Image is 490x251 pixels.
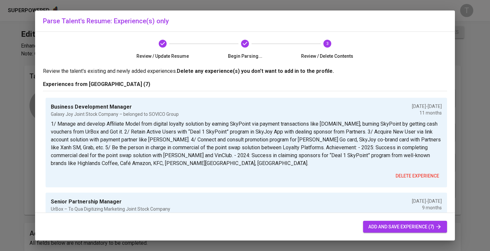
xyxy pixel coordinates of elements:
span: Begin Parsing... [207,53,284,59]
p: 11 months [412,110,442,116]
p: Experiences from [GEOGRAPHIC_DATA] (7) [43,80,447,88]
p: Galaxy Joy Joint Stock Company – belonged to SOVICO Group [51,111,179,117]
p: Business Development Manager [51,103,179,111]
p: Review the talent's existing and newly added experiences. [43,67,447,75]
button: add and save experience (7) [363,221,447,233]
button: delete experience [393,170,442,182]
p: [DATE] - [DATE] [412,103,442,110]
p: [DATE] - [DATE] [412,198,442,204]
p: 1/ Manage and develop Affiliate Model from digital loyalty solution by earning SkyPoint via payme... [51,120,442,167]
h6: Parse Talent's Resume: Experience(s) only [43,16,447,26]
p: 9 months [412,204,442,211]
span: add and save experience (7) [368,223,442,231]
text: 3 [326,41,328,46]
span: Review / Update Resume [124,53,201,59]
b: Delete any experience(s) you don't want to add in to the profile. [177,68,334,74]
span: Review / Delete Contents [289,53,366,59]
p: Senior Partnership Manager [51,198,170,206]
p: UrBox – To Qua Digitizing Marketing Joint Stock Company [51,206,170,212]
span: delete experience [396,172,439,180]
